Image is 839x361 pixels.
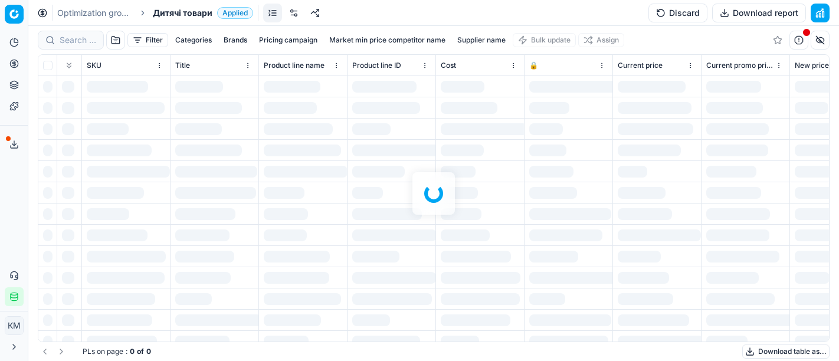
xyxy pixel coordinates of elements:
a: Optimization groups [57,7,133,19]
span: Дитячі товариApplied [153,7,253,19]
span: КM [5,317,23,334]
span: Applied [217,7,253,19]
button: Discard [648,4,707,22]
button: Download report [712,4,806,22]
span: Дитячі товари [153,7,212,19]
button: КM [5,316,24,335]
nav: breadcrumb [57,7,253,19]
